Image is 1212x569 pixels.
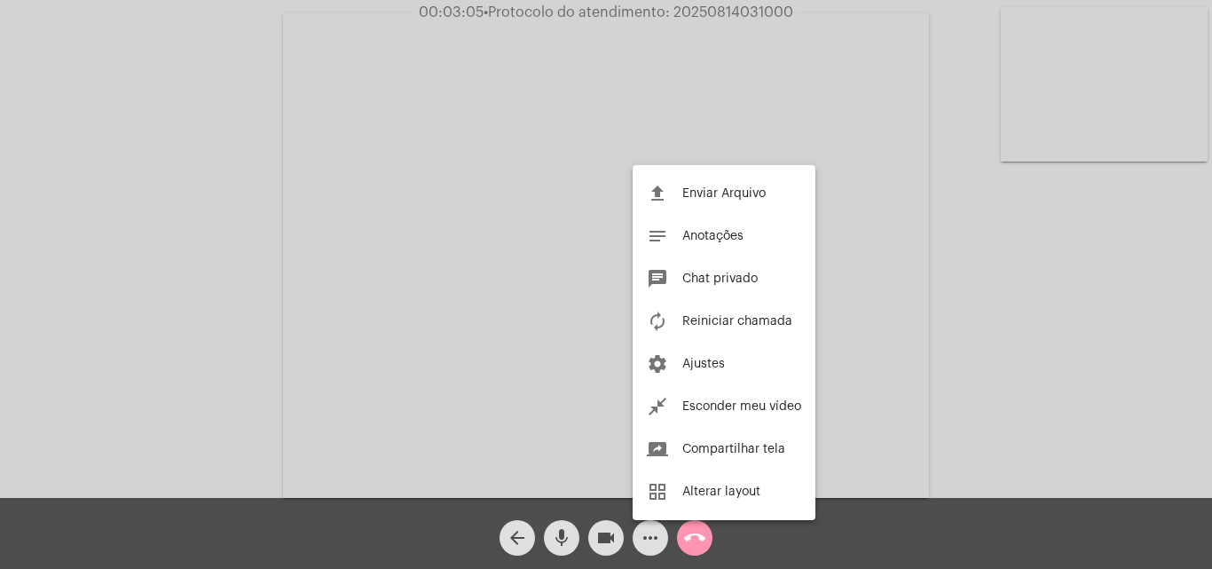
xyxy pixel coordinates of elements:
span: Anotações [682,230,744,242]
mat-icon: file_upload [647,183,668,204]
span: Chat privado [682,273,758,285]
span: Compartilhar tela [682,443,785,455]
span: Reiniciar chamada [682,315,792,328]
mat-icon: chat [647,268,668,289]
mat-icon: notes [647,225,668,247]
mat-icon: screen_share [647,439,668,460]
span: Esconder meu vídeo [682,400,801,413]
span: Enviar Arquivo [682,187,766,200]
span: Ajustes [682,358,725,370]
mat-icon: settings [647,353,668,375]
mat-icon: close_fullscreen [647,396,668,417]
mat-icon: grid_view [647,481,668,502]
mat-icon: autorenew [647,311,668,332]
span: Alterar layout [682,486,760,498]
